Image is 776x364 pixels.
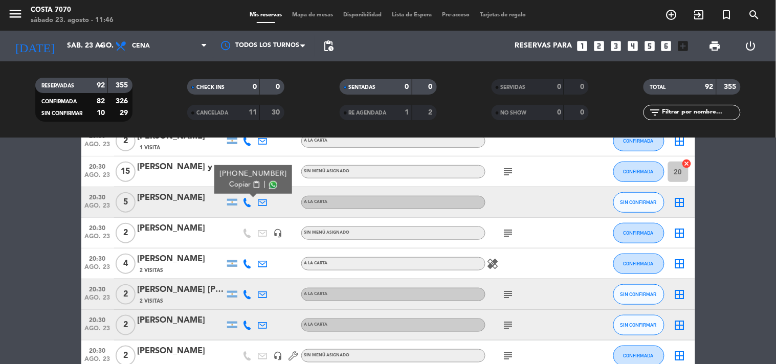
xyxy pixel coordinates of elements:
[674,135,686,147] i: border_all
[626,39,639,53] i: looks_4
[138,253,225,266] div: [PERSON_NAME]
[31,5,114,15] div: Costa 7070
[624,353,654,358] span: CONFIRMADA
[475,12,531,18] span: Tarjetas de regalo
[428,83,434,90] strong: 0
[744,40,757,52] i: power_settings_new
[229,179,260,190] button: Copiarcontent_paste
[304,353,350,357] span: Sin menú asignado
[557,83,561,90] strong: 0
[502,319,515,331] i: subject
[97,98,105,105] strong: 82
[613,192,664,213] button: SIN CONFIRMAR
[387,12,437,18] span: Lista de Espera
[693,9,705,21] i: exit_to_app
[624,138,654,144] span: CONFIRMADA
[304,231,350,235] span: Sin menú asignado
[85,313,110,325] span: 20:30
[85,221,110,233] span: 20:30
[41,111,82,116] span: SIN CONFIRMAR
[721,9,733,21] i: turned_in_not
[196,85,225,90] span: CHECK INS
[8,6,23,25] button: menu
[620,199,657,205] span: SIN CONFIRMAR
[575,39,589,53] i: looks_one
[304,200,328,204] span: A LA CARTA
[405,109,409,116] strong: 1
[140,297,164,305] span: 2 Visitas
[674,196,686,209] i: border_all
[502,350,515,362] i: subject
[620,291,657,297] span: SIN CONFIRMAR
[116,131,136,151] span: 2
[116,82,130,89] strong: 355
[138,222,225,235] div: [PERSON_NAME]
[116,284,136,305] span: 2
[253,83,257,90] strong: 0
[557,109,561,116] strong: 0
[624,230,654,236] span: CONFIRMADA
[437,12,475,18] span: Pre-acceso
[338,12,387,18] span: Disponibilidad
[274,351,283,360] i: headset_mic
[85,160,110,172] span: 20:30
[620,322,657,328] span: SIN CONFIRMAR
[116,223,136,243] span: 2
[643,39,656,53] i: looks_5
[116,98,130,105] strong: 326
[349,110,387,116] span: RE AGENDADA
[304,261,328,265] span: A LA CARTA
[613,131,664,151] button: CONFIRMADA
[592,39,606,53] i: looks_two
[501,110,527,116] span: NO SHOW
[138,283,225,297] div: [PERSON_NAME] [PERSON_NAME]
[85,141,110,153] span: ago. 23
[660,39,673,53] i: looks_6
[624,261,654,266] span: CONFIRMADA
[263,179,265,190] span: |
[515,42,572,50] span: Reservas para
[85,202,110,214] span: ago. 23
[85,283,110,294] span: 20:30
[116,315,136,335] span: 2
[116,254,136,274] span: 4
[304,323,328,327] span: A LA CARTA
[502,227,515,239] i: subject
[116,162,136,182] span: 15
[748,9,761,21] i: search
[428,109,434,116] strong: 2
[8,35,62,57] i: [DATE]
[624,169,654,174] span: CONFIRMADA
[85,172,110,184] span: ago. 23
[287,12,338,18] span: Mapa de mesas
[85,264,110,276] span: ago. 23
[97,109,105,117] strong: 10
[219,169,286,179] div: [PHONE_NUMBER]
[8,6,23,21] i: menu
[245,12,287,18] span: Mis reservas
[674,319,686,331] i: border_all
[682,158,692,169] i: cancel
[501,85,526,90] span: SERVIDAS
[613,284,664,305] button: SIN CONFIRMAR
[276,83,282,90] strong: 0
[116,192,136,213] span: 5
[487,258,499,270] i: healing
[140,266,164,275] span: 2 Visitas
[304,169,350,173] span: Sin menú asignado
[31,15,114,26] div: sábado 23. agosto - 11:46
[85,252,110,264] span: 20:30
[85,233,110,245] span: ago. 23
[322,40,335,52] span: pending_actions
[229,179,251,190] span: Copiar
[85,191,110,202] span: 20:30
[85,294,110,306] span: ago. 23
[666,9,678,21] i: add_circle_outline
[249,109,257,116] strong: 11
[733,31,768,61] div: LOG OUT
[674,258,686,270] i: border_all
[613,254,664,274] button: CONFIRMADA
[613,223,664,243] button: CONFIRMADA
[85,344,110,356] span: 20:30
[349,85,376,90] span: SENTADAS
